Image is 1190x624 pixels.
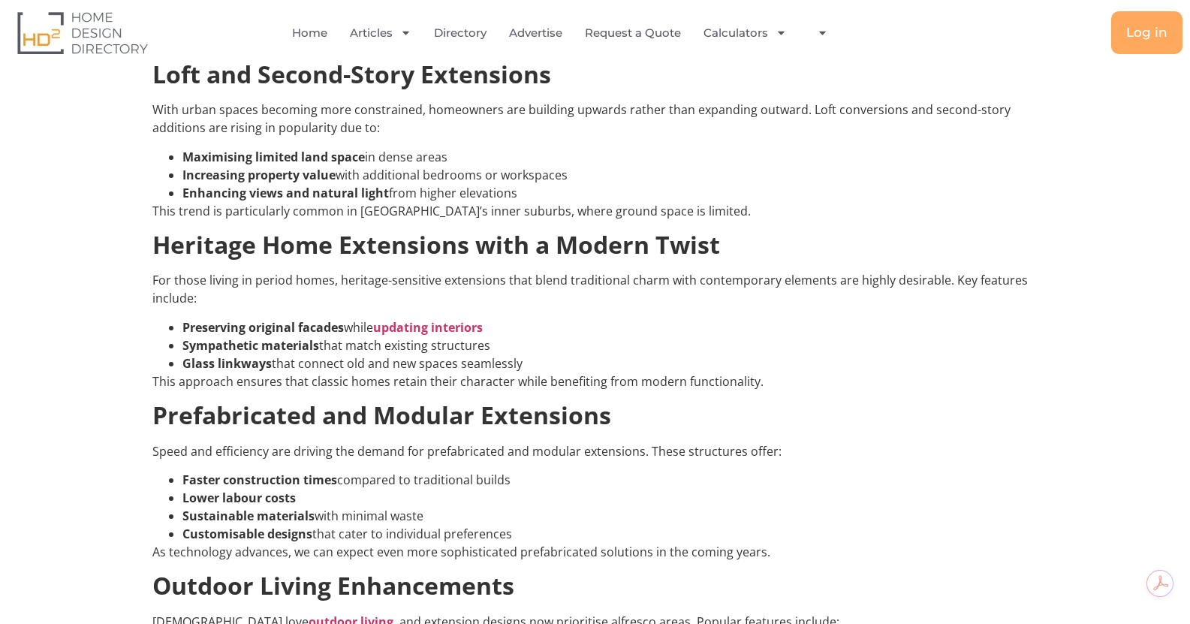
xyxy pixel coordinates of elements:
li: with minimal waste [182,507,1038,525]
li: that cater to individual preferences [182,525,1038,543]
p: For those living in period homes, heritage-sensitive extensions that blend traditional charm with... [152,271,1038,307]
li: while [182,318,1038,336]
a: Advertise [509,16,562,50]
a: Request a Quote [585,16,681,50]
span: Log in [1126,26,1167,39]
a: Directory [434,16,487,50]
a: Home [292,16,327,50]
b: Lower labour costs [182,490,296,506]
b: Maximising limited land space [182,149,365,165]
nav: Menu [243,16,889,50]
b: Preserving original facades [182,319,344,336]
li: from higher elevations [182,184,1038,202]
b: Customisable designs [182,526,312,542]
li: that match existing structures [182,336,1038,354]
li: with additional bedrooms or workspaces [182,166,1038,184]
b: Loft and Second-Story Extensions [152,58,551,90]
b: Increasing property value [182,167,336,183]
li: that connect old and new spaces seamlessly [182,354,1038,372]
p: Speed and efficiency are driving the demand for prefabricated and modular extensions. These struc... [152,442,1038,460]
b: Faster construction times [182,472,337,488]
b: Heritage Home Extensions with a Modern Twist [152,228,720,261]
b: Glass linkways [182,355,272,372]
a: Calculators [703,16,787,50]
p: As technology advances, we can expect even more sophisticated prefabricated solutions in the comi... [152,543,1038,561]
li: in dense areas [182,148,1038,166]
li: compared to traditional builds [182,471,1038,489]
a: Articles [350,16,411,50]
b: Prefabricated and Modular Extensions [152,399,611,431]
p: This trend is particularly common in [GEOGRAPHIC_DATA]’s inner suburbs, where ground space is lim... [152,202,1038,220]
p: This approach ensures that classic homes retain their character while benefiting from modern func... [152,372,1038,390]
b: Sustainable materials [182,508,315,524]
b: Sympathetic materials [182,337,319,354]
a: Log in [1111,11,1182,54]
b: Outdoor Living Enhancements [152,569,514,601]
p: With urban spaces becoming more constrained, homeowners are building upwards rather than expandin... [152,101,1038,137]
b: Enhancing views and natural light [182,185,389,201]
a: updating interiors [373,319,483,336]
